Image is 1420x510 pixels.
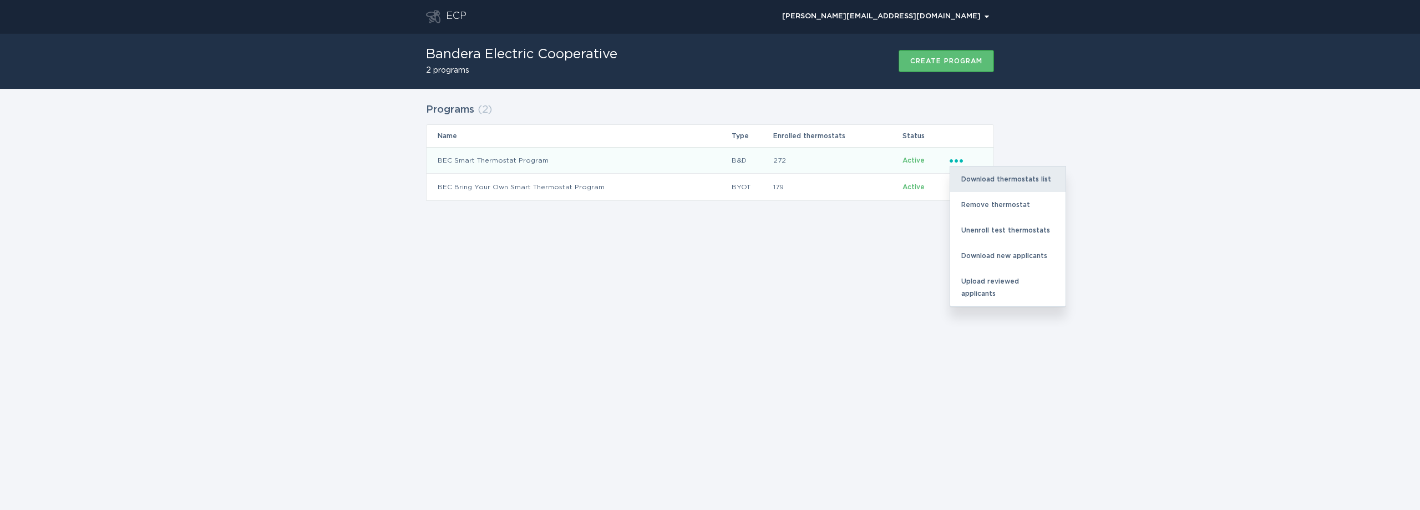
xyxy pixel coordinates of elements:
td: 179 [773,174,902,200]
tr: f33ceaee3fcb4cf7af107bc98b93423d [427,147,993,174]
div: Upload reviewed applicants [950,269,1066,306]
div: [PERSON_NAME][EMAIL_ADDRESS][DOMAIN_NAME] [782,13,989,20]
button: Open user account details [777,8,994,25]
h2: 2 programs [426,67,617,74]
div: Download thermostats list [950,166,1066,192]
button: Go to dashboard [426,10,440,23]
td: BEC Smart Thermostat Program [427,147,731,174]
div: Popover menu [777,8,994,25]
span: Active [902,157,925,164]
td: BYOT [731,174,773,200]
span: ( 2 ) [478,105,492,115]
th: Name [427,125,731,147]
div: Remove thermostat [950,192,1066,218]
button: Create program [899,50,994,72]
th: Status [902,125,949,147]
td: BEC Bring Your Own Smart Thermostat Program [427,174,731,200]
div: Download new applicants [950,243,1066,269]
div: ECP [446,10,466,23]
tr: Table Headers [427,125,993,147]
h1: Bandera Electric Cooperative [426,48,617,61]
td: 272 [773,147,902,174]
span: Active [902,184,925,190]
td: B&D [731,147,773,174]
h2: Programs [426,100,474,120]
div: Unenroll test thermostats [950,218,1066,243]
tr: ae16546651324272bfc7927687d2fa4e [427,174,993,200]
th: Enrolled thermostats [773,125,902,147]
th: Type [731,125,773,147]
div: Create program [910,58,982,64]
